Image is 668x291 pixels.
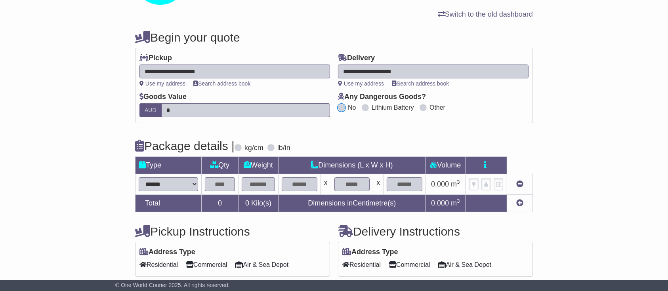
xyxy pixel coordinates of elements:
h4: Pickup Instructions [135,225,330,238]
td: 0 [202,195,239,212]
a: Search address book [193,80,250,87]
label: Goods Value [139,93,187,101]
sup: 3 [457,179,460,185]
td: Qty [202,157,239,174]
td: x [321,174,331,195]
span: m [451,180,460,188]
span: 0 [245,199,249,207]
span: 0.000 [431,180,449,188]
h4: Begin your quote [135,31,533,44]
label: lb/in [277,144,290,152]
span: Residential [342,259,381,271]
label: kg/cm [244,144,263,152]
sup: 3 [457,198,460,204]
span: Air & Sea Depot [235,259,289,271]
a: Use my address [338,80,384,87]
span: © One World Courier 2025. All rights reserved. [115,282,230,288]
label: Other [429,104,445,111]
a: Remove this item [516,180,523,188]
td: Total [136,195,202,212]
td: Dimensions (L x W x H) [278,157,426,174]
td: Dimensions in Centimetre(s) [278,195,426,212]
label: Any Dangerous Goods? [338,93,426,101]
td: Volume [426,157,465,174]
a: Add new item [516,199,523,207]
span: Commercial [186,259,227,271]
label: Delivery [338,54,375,63]
a: Switch to the old dashboard [438,10,533,18]
span: 0.000 [431,199,449,207]
a: Use my address [139,80,185,87]
td: x [373,174,384,195]
span: Commercial [389,259,430,271]
label: Address Type [342,248,398,257]
label: No [348,104,356,111]
td: Type [136,157,202,174]
td: Weight [239,157,279,174]
a: Search address book [392,80,449,87]
label: AUD [139,103,162,117]
span: Air & Sea Depot [438,259,492,271]
td: Kilo(s) [239,195,279,212]
span: m [451,199,460,207]
h4: Package details | [135,139,235,152]
label: Address Type [139,248,195,257]
label: Lithium Battery [372,104,414,111]
h4: Delivery Instructions [338,225,533,238]
span: Residential [139,259,178,271]
label: Pickup [139,54,172,63]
